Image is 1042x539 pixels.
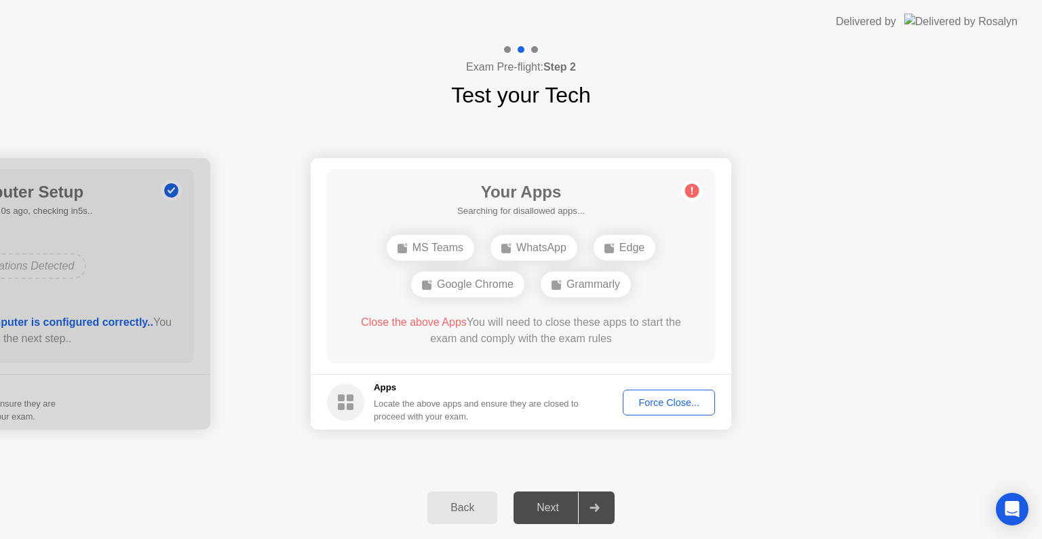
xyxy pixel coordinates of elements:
h1: Your Apps [457,180,585,204]
div: Open Intercom Messenger [996,493,1028,525]
div: Next [518,502,578,514]
div: Grammarly [541,272,631,297]
div: Google Chrome [411,272,524,297]
div: WhatsApp [490,235,577,261]
div: Delivered by [836,14,896,30]
button: Force Close... [623,390,715,415]
h4: Exam Pre-flight: [466,59,576,75]
h5: Searching for disallowed apps... [457,204,585,218]
h1: Test your Tech [451,79,591,111]
div: Force Close... [628,397,710,408]
div: Back [431,502,493,514]
div: MS Teams [387,235,474,261]
div: Edge [594,235,655,261]
span: Close the above Apps [361,316,467,328]
div: Locate the above apps and ensure they are closed to proceed with your exam. [374,397,579,423]
h5: Apps [374,381,579,394]
img: Delivered by Rosalyn [904,14,1018,29]
button: Back [427,491,497,524]
b: Step 2 [543,61,576,73]
button: Next [514,491,615,524]
div: You will need to close these apps to start the exam and comply with the exam rules [347,314,696,347]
